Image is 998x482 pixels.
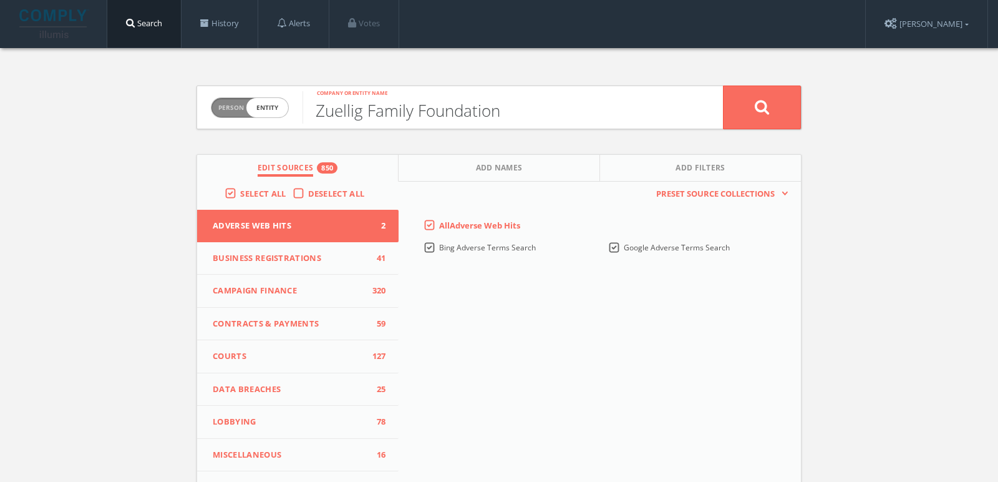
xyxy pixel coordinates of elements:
span: Google Adverse Terms Search [624,242,730,253]
span: Bing Adverse Terms Search [439,242,536,253]
span: Add Names [476,162,523,177]
span: Preset Source Collections [650,188,781,200]
span: Miscellaneous [213,449,367,461]
span: entity [246,98,288,117]
button: Add Names [399,155,600,182]
button: Edit Sources850 [197,155,399,182]
button: Preset Source Collections [650,188,788,200]
button: Lobbying78 [197,406,399,439]
span: Courts [213,350,367,363]
span: 78 [367,416,386,428]
span: Edit Sources [258,162,314,177]
button: Business Registrations41 [197,242,399,275]
span: 16 [367,449,386,461]
span: Lobbying [213,416,367,428]
span: 41 [367,252,386,265]
span: Add Filters [676,162,725,177]
button: Campaign Finance320 [197,275,399,308]
span: Deselect All [308,188,365,199]
span: Select All [240,188,286,199]
span: All Adverse Web Hits [439,220,520,231]
span: 127 [367,350,386,363]
div: 850 [317,162,337,174]
span: Person [218,103,244,112]
button: Add Filters [600,155,801,182]
button: Data Breaches25 [197,373,399,406]
span: 320 [367,285,386,297]
img: illumis [19,9,89,38]
span: 2 [367,220,386,232]
span: Campaign Finance [213,285,367,297]
span: Adverse Web Hits [213,220,367,232]
button: Miscellaneous16 [197,439,399,472]
button: Contracts & Payments59 [197,308,399,341]
span: Contracts & Payments [213,318,367,330]
span: 25 [367,383,386,396]
button: Adverse Web Hits2 [197,210,399,242]
span: Data Breaches [213,383,367,396]
button: Courts127 [197,340,399,373]
span: Business Registrations [213,252,367,265]
span: 59 [367,318,386,330]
